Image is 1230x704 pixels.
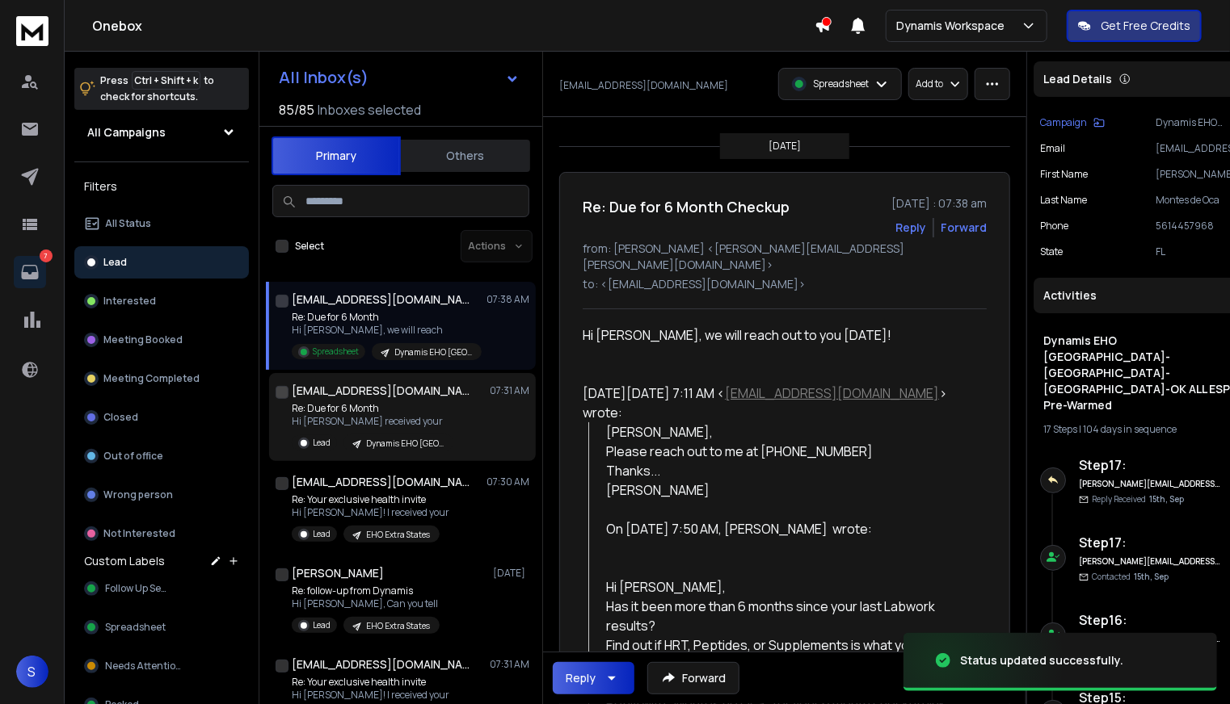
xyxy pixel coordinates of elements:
p: Lead [313,619,331,631]
p: [DATE] [493,567,529,580]
p: Hi [PERSON_NAME] received your [292,415,453,428]
p: Dynamis EHO [GEOGRAPHIC_DATA]-[GEOGRAPHIC_DATA]-[GEOGRAPHIC_DATA]-OK ALL ESPS Pre-Warmed [366,438,444,450]
p: 7 [40,249,53,262]
div: Find out if HRT, Peptides, or Supplements is what your body needs to thrive. [607,635,975,674]
span: 104 days in sequence [1083,422,1177,436]
h3: Inboxes selected [318,100,421,119]
p: Dynamis Workspace [896,18,1011,34]
button: Lead [74,246,249,279]
p: Re: Due for 6 Month [292,311,482,324]
button: Spreadsheet [74,611,249,643]
p: Lead [103,256,127,269]
p: First Name [1040,168,1088,181]
p: Re: Your exclusive health invite [292,676,453,689]
button: Forward [647,662,739,694]
p: Wrong person [103,488,173,501]
p: EHO Extra States [366,529,430,541]
button: S [16,656,48,688]
div: Has it been more than 6 months since your last Labwork results? [607,597,975,635]
h6: Step 17 : [1079,455,1220,475]
p: Meeting Booked [103,333,183,346]
button: Follow Up Sent [74,572,249,605]
p: [EMAIL_ADDRESS][DOMAIN_NAME] [559,79,728,92]
span: Ctrl + Shift + k [132,71,200,90]
h1: [EMAIL_ADDRESS][DOMAIN_NAME] [292,383,470,399]
label: Select [295,240,324,253]
button: Interested [74,285,249,317]
button: Primary [272,136,401,175]
p: Spreadsheet [813,78,869,90]
p: Closed [103,411,138,424]
button: Needs Attention [74,650,249,682]
p: Email [1040,142,1065,155]
a: 7 [14,256,46,288]
button: All Status [74,207,249,240]
div: Reply [566,670,596,686]
div: Hi [PERSON_NAME], we will reach out to you [DATE]! [583,325,974,345]
a: [EMAIL_ADDRESS][DOMAIN_NAME] [725,384,939,402]
span: Spreadsheet [105,621,166,634]
h1: [EMAIL_ADDRESS][DOMAIN_NAME] [292,656,470,673]
span: Needs Attention [105,660,181,673]
div: [DATE][DATE] 7:11 AM < > wrote: [583,383,974,422]
h3: Filters [74,175,249,198]
span: 15th, Sep [1149,493,1184,505]
p: Dynamis EHO [GEOGRAPHIC_DATA]-[GEOGRAPHIC_DATA]-[GEOGRAPHIC_DATA]-OK ALL ESPS Pre-Warmed [394,346,472,358]
p: Phone [1040,220,1068,233]
button: Meeting Booked [74,324,249,356]
p: Press to check for shortcuts. [100,73,214,105]
p: Meeting Completed [103,372,200,385]
button: Closed [74,401,249,434]
p: EHO Extra States [366,620,430,632]
span: 15th, Sep [1134,571,1169,582]
button: Campaign [1040,116,1105,129]
div: Forward [941,220,987,236]
p: Re: follow-up from Dynamis [292,585,440,597]
button: Meeting Completed [74,362,249,395]
p: Re: Due for 6 Month [292,402,453,415]
p: Out of office [103,450,163,463]
button: Wrong person [74,479,249,511]
p: Spreadsheet [313,346,359,358]
img: logo [16,16,48,46]
p: Lead [313,437,331,449]
p: Hi [PERSON_NAME]! I received your [292,689,453,702]
p: Hi [PERSON_NAME], we will reach [292,324,482,337]
p: Interested [103,295,156,308]
p: 07:38 AM [487,293,529,306]
button: Reply [553,662,634,694]
span: Follow Up Sent [105,582,171,595]
h6: [PERSON_NAME][EMAIL_ADDRESS][PERSON_NAME][DOMAIN_NAME] [1079,555,1220,568]
p: from: [PERSON_NAME] <[PERSON_NAME][EMAIL_ADDRESS][PERSON_NAME][DOMAIN_NAME]> [583,241,987,273]
p: Not Interested [103,527,175,540]
blockquote: On [DATE] 7:50 AM, [PERSON_NAME] wrote: [607,519,975,558]
p: 07:31 AM [490,658,529,671]
h1: Re: Due for 6 Month Checkup [583,195,790,218]
div: Status updated successfully. [960,652,1123,668]
h6: Step 16 : [1079,610,1220,630]
h1: All Inbox(s) [279,69,369,86]
h3: Custom Labels [84,553,165,569]
h1: Onebox [92,16,815,36]
button: Reply [895,220,926,236]
p: All Status [105,217,151,230]
p: State [1040,245,1063,258]
p: Hi [PERSON_NAME], Can you tell [292,597,440,610]
h1: [PERSON_NAME] [292,565,384,581]
p: [DATE] : 07:38 am [891,195,987,212]
p: Get Free Credits [1101,18,1190,34]
p: to: <[EMAIL_ADDRESS][DOMAIN_NAME]> [583,276,987,292]
h1: [EMAIL_ADDRESS][DOMAIN_NAME] [292,474,470,490]
span: 17 Steps [1043,422,1077,436]
button: Not Interested [74,518,249,550]
button: Get Free Credits [1067,10,1202,42]
p: [DATE] [769,140,801,153]
p: Hi [PERSON_NAME]! I received your [292,506,449,519]
p: Lead Details [1043,71,1112,87]
div: [PERSON_NAME] [607,480,975,500]
h6: Step 17 : [1079,533,1220,552]
h1: [EMAIL_ADDRESS][DOMAIN_NAME] [292,291,470,308]
p: 07:30 AM [487,476,529,488]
